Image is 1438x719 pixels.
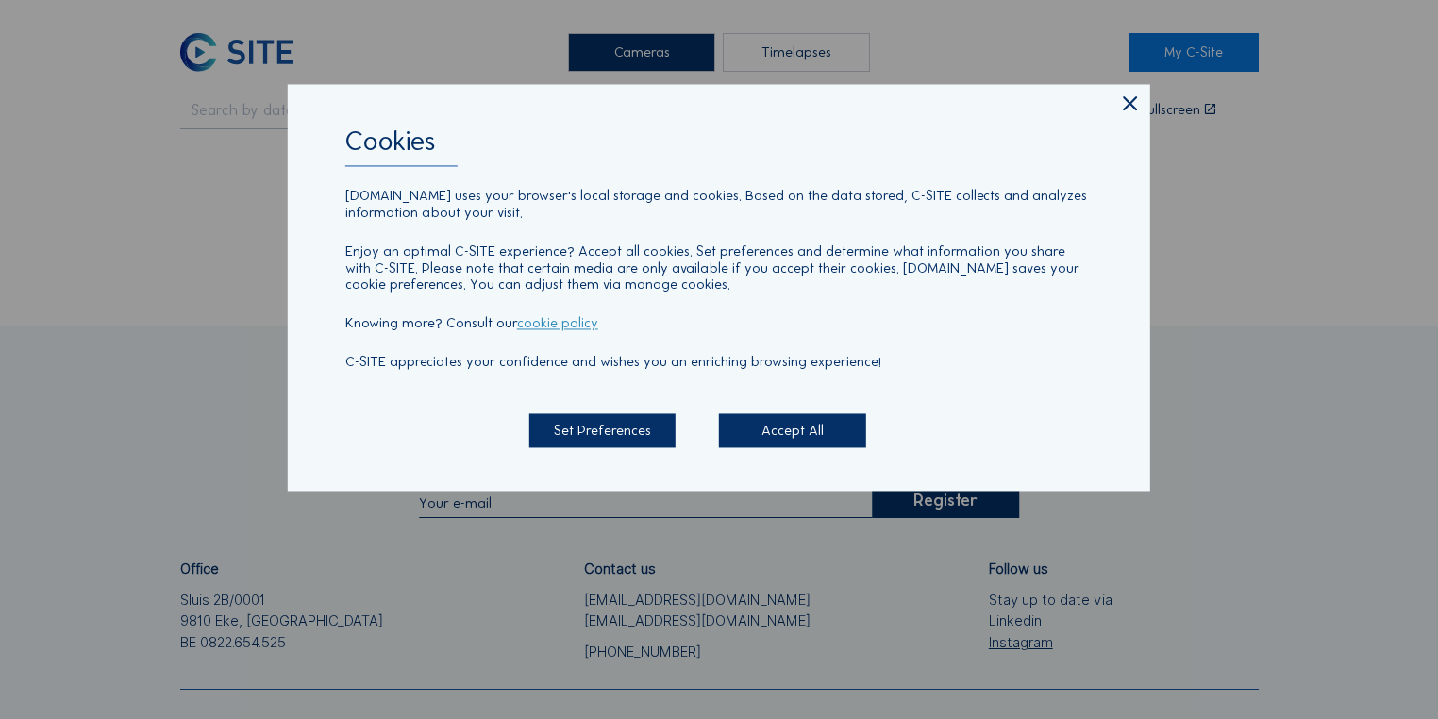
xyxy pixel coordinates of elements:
a: cookie policy [517,315,598,332]
div: Accept All [719,414,865,448]
p: Knowing more? Consult our [345,316,1093,333]
p: [DOMAIN_NAME] uses your browser's local storage and cookies. Based on the data stored, C-SITE col... [345,189,1093,223]
div: Set Preferences [529,414,676,448]
p: Enjoy an optimal C-SITE experience? Accept all cookies. Set preferences and determine what inform... [345,243,1093,293]
p: C-SITE appreciates your confidence and wishes you an enriching browsing experience! [345,354,1093,371]
div: Cookies [345,127,1093,166]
